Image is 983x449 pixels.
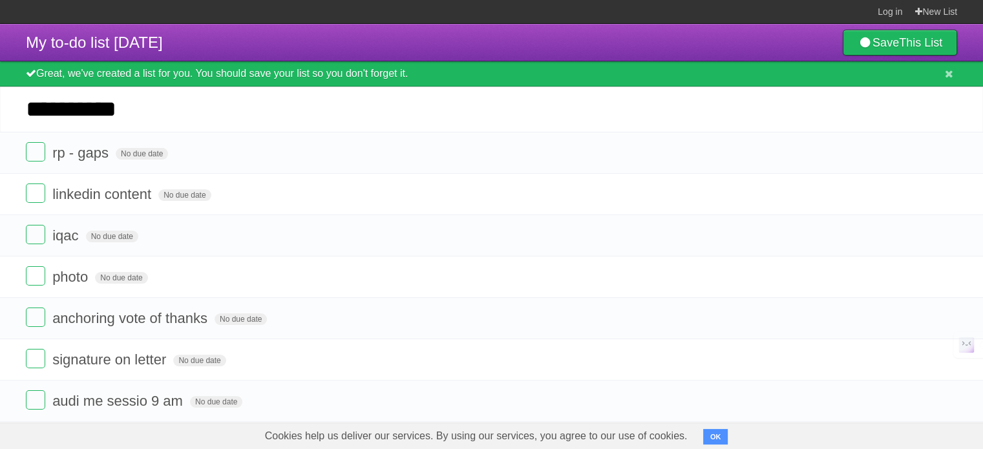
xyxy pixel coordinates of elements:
[52,310,211,326] span: anchoring vote of thanks
[703,429,728,444] button: OK
[252,423,701,449] span: Cookies help us deliver our services. By using our services, you agree to our use of cookies.
[52,186,154,202] span: linkedin content
[26,349,45,368] label: Done
[116,148,168,160] span: No due date
[158,189,211,201] span: No due date
[26,390,45,410] label: Done
[52,269,91,285] span: photo
[26,308,45,327] label: Done
[26,183,45,203] label: Done
[86,231,138,242] span: No due date
[52,227,81,244] span: iqac
[843,30,957,56] a: SaveThis List
[26,225,45,244] label: Done
[26,266,45,286] label: Done
[190,396,242,408] span: No due date
[899,36,942,49] b: This List
[52,393,186,409] span: audi me sessio 9 am
[26,34,163,51] span: My to-do list [DATE]
[95,272,147,284] span: No due date
[173,355,226,366] span: No due date
[26,142,45,162] label: Done
[52,145,112,161] span: rp - gaps
[215,313,267,325] span: No due date
[52,351,169,368] span: signature on letter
